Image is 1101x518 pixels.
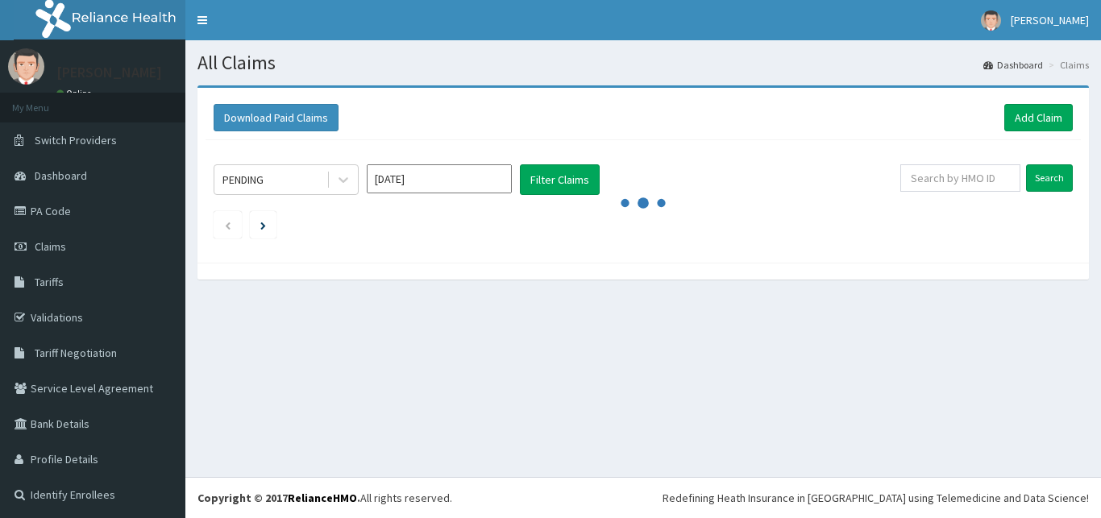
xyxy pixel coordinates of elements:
div: PENDING [222,172,264,188]
a: Add Claim [1004,104,1073,131]
a: RelianceHMO [288,491,357,505]
button: Download Paid Claims [214,104,339,131]
span: Dashboard [35,168,87,183]
svg: audio-loading [619,179,667,227]
span: Switch Providers [35,133,117,147]
a: Dashboard [983,58,1043,72]
li: Claims [1045,58,1089,72]
a: Online [56,88,95,99]
p: [PERSON_NAME] [56,65,162,80]
input: Search by HMO ID [900,164,1020,192]
input: Search [1026,164,1073,192]
img: User Image [8,48,44,85]
span: [PERSON_NAME] [1011,13,1089,27]
img: User Image [981,10,1001,31]
strong: Copyright © 2017 . [197,491,360,505]
button: Filter Claims [520,164,600,195]
span: Tariffs [35,275,64,289]
a: Previous page [224,218,231,232]
input: Select Month and Year [367,164,512,193]
footer: All rights reserved. [185,477,1101,518]
span: Claims [35,239,66,254]
a: Next page [260,218,266,232]
div: Redefining Heath Insurance in [GEOGRAPHIC_DATA] using Telemedicine and Data Science! [663,490,1089,506]
h1: All Claims [197,52,1089,73]
span: Tariff Negotiation [35,346,117,360]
